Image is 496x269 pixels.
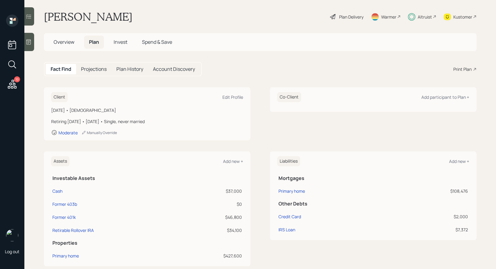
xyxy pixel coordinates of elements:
h5: Investable Assets [52,175,242,181]
div: Former 401k [52,214,76,220]
div: Moderate [58,130,78,136]
div: Add participant to Plan + [421,94,469,100]
div: Altruist [418,14,432,20]
h5: Fact Find [51,66,71,72]
span: Overview [54,39,74,45]
div: 10 [14,76,20,82]
h5: Properties [52,240,242,246]
span: Spend & Save [142,39,172,45]
div: Log out [5,249,19,254]
div: $7,372 [392,226,468,233]
div: IRS Loan [278,226,295,233]
div: Edit Profile [222,94,243,100]
h5: Plan History [116,66,143,72]
h6: Client [51,92,68,102]
div: [DATE] • [DEMOGRAPHIC_DATA] [51,107,243,113]
span: Plan [89,39,99,45]
div: Add new + [449,158,469,164]
div: Former 403b [52,201,77,207]
div: $37,000 [182,188,242,194]
div: Print Plan [453,66,472,72]
div: $108,476 [392,188,468,194]
h5: Projections [81,66,107,72]
h1: [PERSON_NAME] [44,10,133,23]
div: Manually Override [81,130,117,135]
div: Credit Card [278,213,301,220]
div: Warmer [381,14,396,20]
div: $427,600 [182,253,242,259]
h6: Co-Client [277,92,301,102]
h5: Account Discovery [153,66,195,72]
div: Add new + [223,158,243,164]
div: $46,800 [182,214,242,220]
div: Plan Delivery [339,14,363,20]
div: Retirable Rollover IRA [52,227,94,233]
div: Kustomer [453,14,472,20]
div: $0 [182,201,242,207]
h5: Other Debts [278,201,468,207]
div: Cash [52,188,62,194]
span: Invest [114,39,127,45]
div: $34,100 [182,227,242,233]
h6: Liabilities [277,156,300,166]
div: $2,000 [392,213,468,220]
div: Retiring [DATE] • [DATE] • Single, never married [51,118,243,125]
img: treva-nostdahl-headshot.png [6,229,18,241]
div: Primary home [52,253,79,259]
h5: Mortgages [278,175,468,181]
h6: Assets [51,156,69,166]
div: Primary home [278,188,305,194]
